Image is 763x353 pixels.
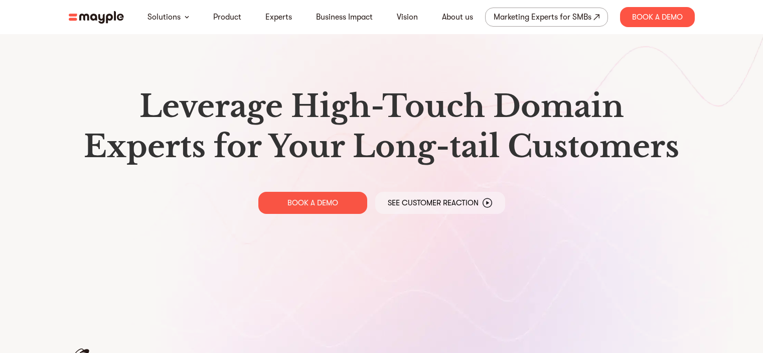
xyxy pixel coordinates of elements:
[388,198,479,208] p: See Customer Reaction
[69,11,124,24] img: mayple-logo
[287,198,338,208] p: BOOK A DEMO
[494,10,591,24] div: Marketing Experts for SMBs
[213,11,241,23] a: Product
[147,11,181,23] a: Solutions
[397,11,418,23] a: Vision
[375,192,505,214] a: See Customer Reaction
[485,8,608,27] a: Marketing Experts for SMBs
[77,86,687,167] h1: Leverage High-Touch Domain Experts for Your Long-tail Customers
[316,11,373,23] a: Business Impact
[265,11,292,23] a: Experts
[620,7,695,27] div: Book A Demo
[185,16,189,19] img: arrow-down
[442,11,473,23] a: About us
[258,192,367,214] a: BOOK A DEMO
